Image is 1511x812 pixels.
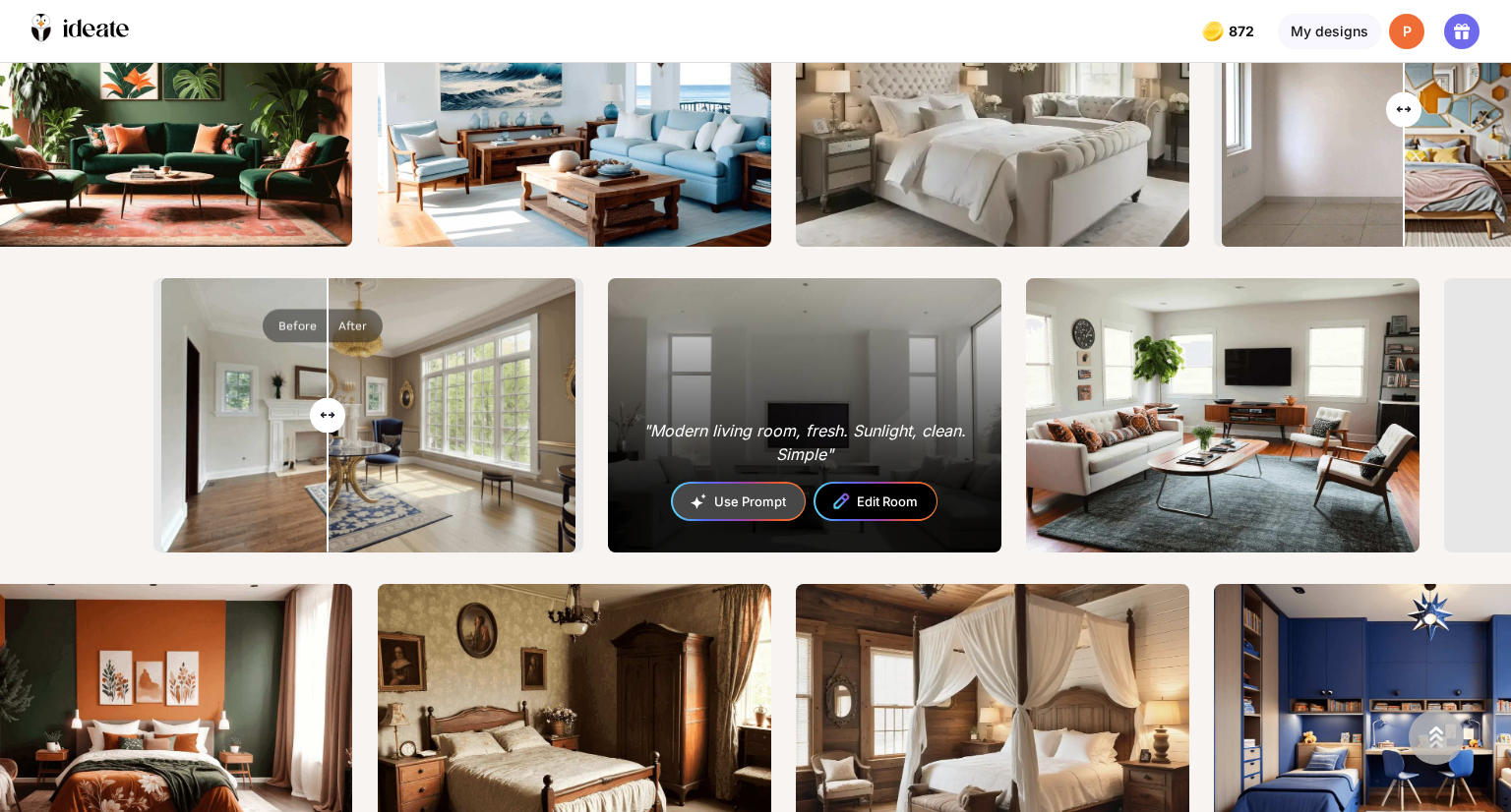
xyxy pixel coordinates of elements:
[1229,24,1258,39] span: 872
[857,495,918,508] div: Edit Room
[832,493,850,510] img: edit-image-pencil-explore.svg
[1278,14,1381,49] div: My designs
[1026,278,1420,552] img: Thumbnailtext2image_00688_.png
[639,419,970,466] div: "Modern living room, fresh. Sunlight, clean. Simple"
[161,278,574,552] img: Before image
[1389,14,1424,49] div: P
[673,484,805,520] div: Use Prompt
[161,278,574,552] img: After image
